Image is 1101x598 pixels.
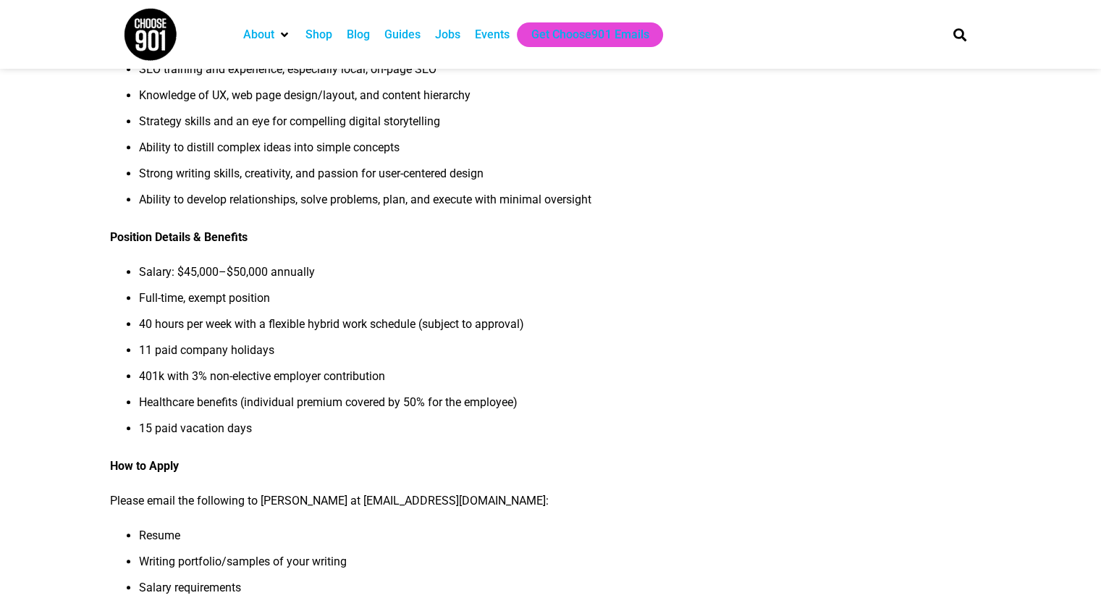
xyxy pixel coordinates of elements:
li: Ability to distill complex ideas into simple concepts [139,139,709,165]
li: Knowledge of UX, web page design/layout, and content hierarchy [139,87,709,113]
a: Get Choose901 Emails [531,26,649,43]
a: Jobs [435,26,460,43]
li: Healthcare benefits (individual premium covered by 50% for the employee) [139,394,709,420]
li: SEO training and experience, especially local, on-page SEO [139,61,709,87]
li: Strong writing skills, creativity, and passion for user-centered design [139,165,709,191]
li: Salary: $45,000–$50,000 annually [139,264,709,290]
li: 40 hours per week with a flexible hybrid work schedule (subject to approval) [139,316,709,342]
a: Events [475,26,510,43]
li: Ability to develop relationships, solve problems, plan, and execute with minimal oversight [139,191,709,217]
li: Full-time, exempt position [139,290,709,316]
div: Search [948,22,971,46]
strong: Position Details & Benefits [110,230,248,244]
a: About [243,26,274,43]
li: 401k with 3% non-elective employer contribution [139,368,709,394]
li: 15 paid vacation days [139,420,709,446]
li: 11 paid company holidays [139,342,709,368]
a: Shop [305,26,332,43]
a: Blog [347,26,370,43]
li: Writing portfolio/samples of your writing [139,553,709,579]
strong: How to Apply [110,459,179,473]
p: Please email the following to [PERSON_NAME] at [EMAIL_ADDRESS][DOMAIN_NAME]: [110,492,709,510]
li: Resume [139,527,709,553]
a: Guides [384,26,421,43]
li: Strategy skills and an eye for compelling digital storytelling [139,113,709,139]
nav: Main nav [236,22,928,47]
div: About [236,22,298,47]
